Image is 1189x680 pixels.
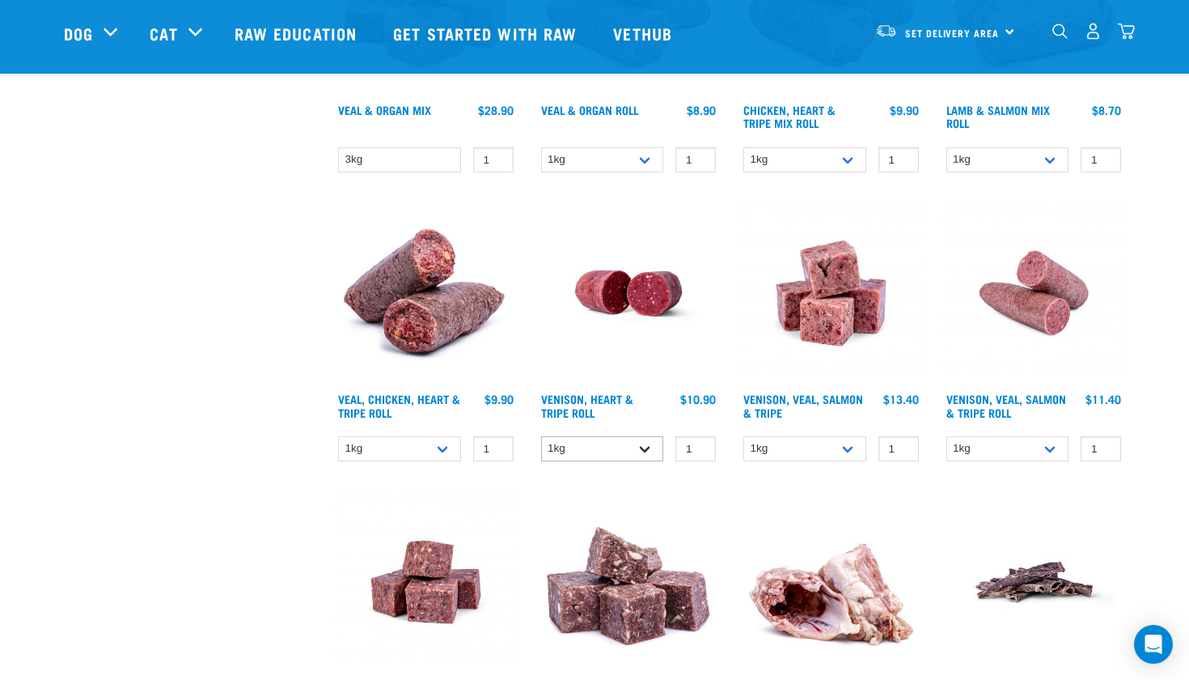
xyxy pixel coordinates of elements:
input: 1 [878,147,919,172]
img: home-icon-1@2x.png [1052,23,1068,39]
input: 1 [878,436,919,461]
a: Get started with Raw [377,1,597,66]
div: $10.90 [680,393,716,406]
img: 1174 Wallaby Heart Tripe Mix 01 [537,491,721,674]
a: Veal & Organ Mix [338,107,431,113]
img: 1236 Chicken Frame Turks 01 [739,491,923,674]
div: $28.90 [478,104,514,117]
a: Lamb & Salmon Mix Roll [946,107,1050,125]
a: Veal & Organ Roll [541,107,638,113]
input: 1 [675,436,716,461]
a: Dog [64,21,93,45]
img: van-moving.png [875,23,897,38]
div: Open Intercom Messenger [1134,625,1173,664]
img: Raw Essentials Beef Straps 15cm 6 Pack [942,491,1126,674]
img: user.png [1085,23,1102,40]
img: Venison Veal Salmon Tripe 1651 [942,202,1126,385]
div: $9.90 [484,393,514,406]
input: 1 [1081,147,1121,172]
a: Cat [150,21,177,45]
a: Veal, Chicken, Heart & Tripe Roll [338,396,460,414]
a: Venison, Veal, Salmon & Tripe Roll [946,396,1066,414]
a: Vethub [597,1,692,66]
a: Venison, Heart & Tripe Roll [541,396,633,414]
div: $11.40 [1085,393,1121,406]
img: Raw Essentials Venison Heart & Tripe Hypoallergenic Raw Pet Food Bulk Roll Unwrapped [537,202,721,385]
a: Venison, Veal, Salmon & Tripe [743,396,863,414]
div: $13.40 [883,393,919,406]
img: Wallaby Veal Salmon Tripe 1642 [334,491,518,674]
input: 1 [675,147,716,172]
input: 1 [1081,436,1121,461]
div: $8.90 [687,104,716,117]
a: Raw Education [218,1,377,66]
img: Venison Veal Salmon Tripe 1621 [739,202,923,385]
span: Set Delivery Area [905,30,999,36]
a: Chicken, Heart & Tripe Mix Roll [743,107,836,125]
input: 1 [473,147,514,172]
img: 1263 Chicken Organ Roll 02 [334,202,518,385]
div: $8.70 [1092,104,1121,117]
img: home-icon@2x.png [1118,23,1135,40]
input: 1 [473,436,514,461]
div: $9.90 [890,104,919,117]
